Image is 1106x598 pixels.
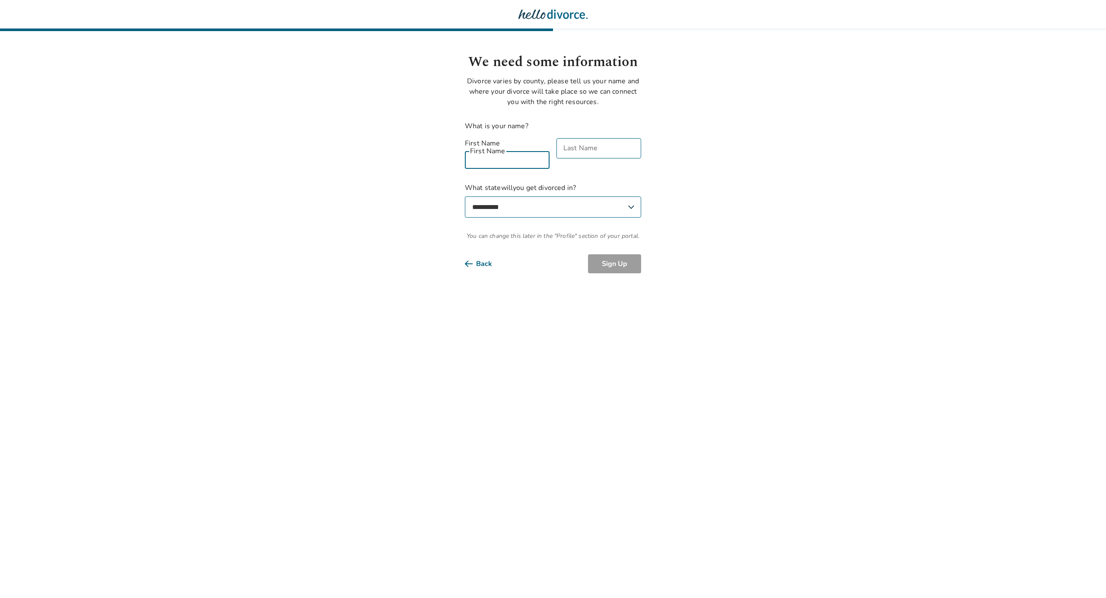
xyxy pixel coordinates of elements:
[588,254,641,273] button: Sign Up
[465,254,506,273] button: Back
[465,138,550,149] label: First Name
[465,76,641,107] p: Divorce varies by county, please tell us your name and where your divorce will take place so we c...
[465,52,641,73] h1: We need some information
[518,6,588,23] img: Hello Divorce Logo
[465,121,528,131] label: What is your name?
[465,231,641,240] span: You can change this later in the "Profile" section of your portal.
[465,196,641,218] select: What statewillyou get divorced in?
[1063,557,1106,598] iframe: Chat Widget
[465,183,641,218] label: What state will you get divorced in?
